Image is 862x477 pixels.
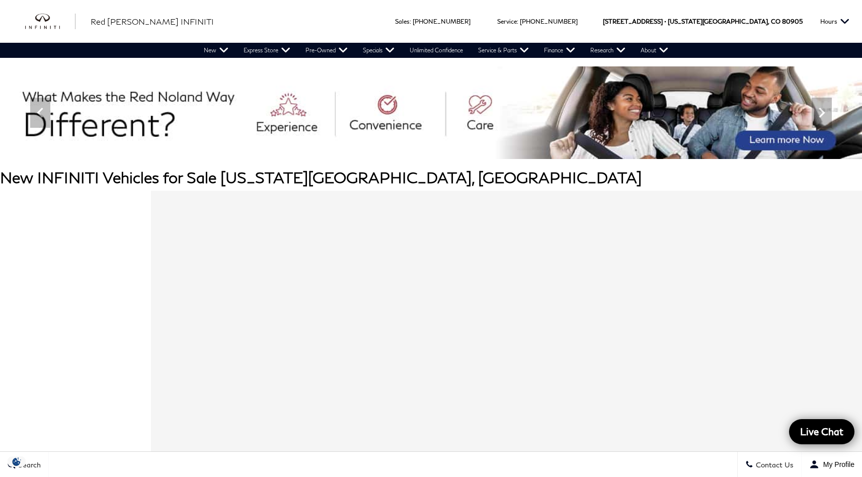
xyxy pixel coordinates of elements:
span: Go to slide 3 [405,140,415,150]
a: Red [PERSON_NAME] INFINITI [91,16,214,28]
span: : [517,18,518,25]
span: Go to slide 6 [447,140,457,150]
span: My Profile [819,460,854,468]
a: Pre-Owned [298,43,355,58]
span: Go to slide 7 [461,140,472,150]
span: Service [497,18,517,25]
a: Live Chat [789,419,854,444]
span: Contact Us [753,460,794,469]
a: About [633,43,676,58]
span: Sales [395,18,410,25]
span: Search [16,460,41,469]
a: [STREET_ADDRESS] • [US_STATE][GEOGRAPHIC_DATA], CO 80905 [603,18,803,25]
div: Previous [30,98,50,128]
span: : [410,18,411,25]
nav: Main Navigation [196,43,676,58]
a: Finance [536,43,583,58]
span: Go to slide 2 [391,140,401,150]
span: Live Chat [795,425,848,438]
a: Specials [355,43,402,58]
a: [PHONE_NUMBER] [520,18,578,25]
img: Opt-Out Icon [5,456,28,467]
a: Express Store [236,43,298,58]
section: Click to Open Cookie Consent Modal [5,456,28,467]
span: Go to slide 5 [433,140,443,150]
span: Red [PERSON_NAME] INFINITI [91,17,214,26]
button: Open user profile menu [802,452,862,477]
img: INFINITI [25,14,75,30]
a: Research [583,43,633,58]
div: Next [812,98,832,128]
a: Service & Parts [471,43,536,58]
span: Go to slide 8 [476,140,486,150]
a: New [196,43,236,58]
a: infiniti [25,14,75,30]
a: Unlimited Confidence [402,43,471,58]
span: Go to slide 1 [377,140,387,150]
a: [PHONE_NUMBER] [413,18,471,25]
span: Go to slide 4 [419,140,429,150]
